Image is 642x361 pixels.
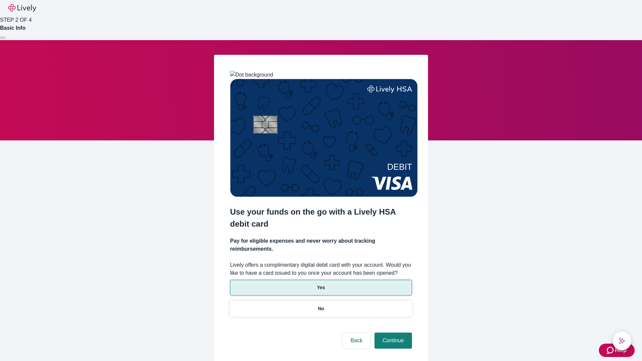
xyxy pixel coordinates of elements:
[619,338,625,344] svg: Lively AI Assistant
[230,280,412,295] button: Yes
[230,206,412,230] h2: Use your funds on the go with a Lively HSA debit card
[613,332,631,350] button: chat
[607,346,615,354] svg: Zendesk support icon
[230,71,273,79] img: Dot background
[8,4,36,12] img: Lively
[317,284,325,291] p: Yes
[615,346,627,354] span: Help
[230,237,412,253] h4: Pay for eligible expenses and never worry about tracking reimbursements.
[230,301,412,317] button: No
[374,333,412,349] button: Continue
[318,305,324,312] p: No
[599,344,635,357] button: Zendesk support iconHelp
[230,261,412,277] label: Lively offers a complimentary digital debit card with your account. Would you like to have a card...
[342,333,370,349] button: Back
[230,79,418,197] img: Debit card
